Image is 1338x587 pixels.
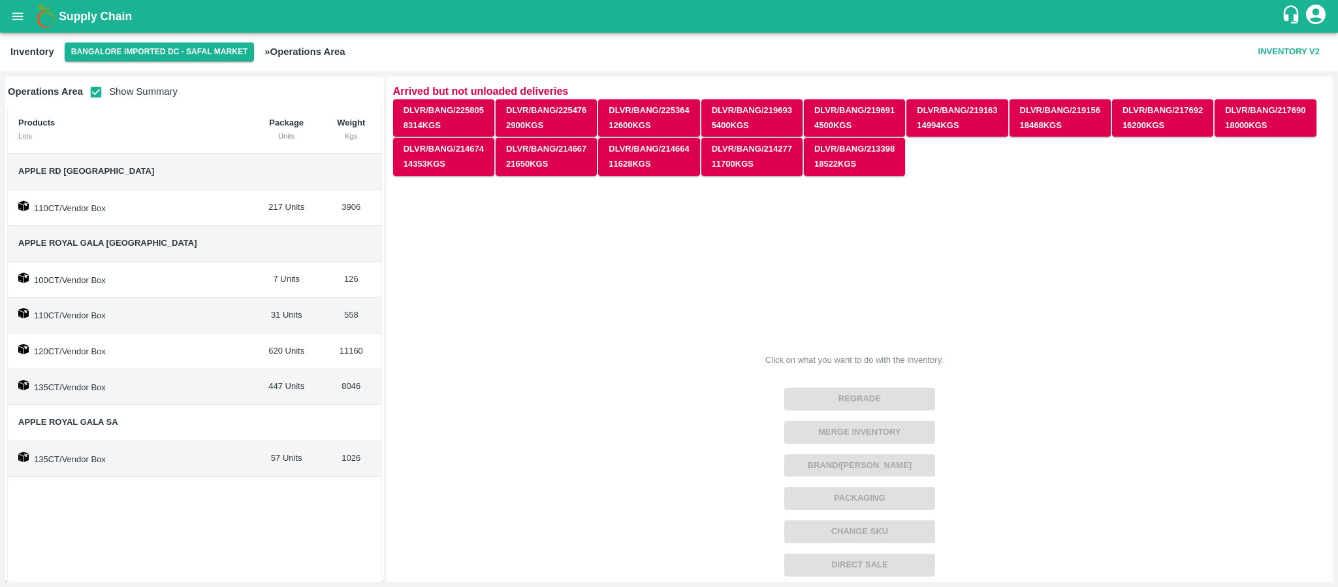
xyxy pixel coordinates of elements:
[321,262,381,298] td: 126
[8,190,252,226] td: 110CT/Vendor Box
[59,10,132,23] b: Supply Chain
[18,452,29,462] img: box
[252,297,321,333] td: 31 Units
[252,441,321,477] td: 57 Units
[1304,3,1328,30] div: account of current user
[1281,5,1304,28] div: customer-support
[263,130,311,142] div: Units
[496,138,597,176] button: DLVR/BANG/21466721650Kgs
[18,344,29,354] img: box
[18,273,29,283] img: box
[252,333,321,369] td: 620 Units
[8,369,252,405] td: 135CT/Vendor Box
[252,190,321,226] td: 217 Units
[18,130,242,142] div: Lots
[393,138,494,176] button: DLVR/BANG/21467414353Kgs
[8,441,252,477] td: 135CT/Vendor Box
[321,190,381,226] td: 3906
[393,99,494,137] button: DLVR/BANG/2258058314Kgs
[1112,99,1213,137] button: DLVR/BANG/21769216200Kgs
[321,297,381,333] td: 558
[598,99,699,137] button: DLVR/BANG/22536412600Kgs
[10,46,54,57] b: Inventory
[18,380,29,390] img: box
[18,417,118,427] span: Apple Royal Gala SA
[1215,99,1316,137] button: DLVR/BANG/21769018000Kgs
[393,83,1326,99] p: Arrived but not unloaded deliveries
[18,308,29,318] img: box
[1010,99,1111,137] button: DLVR/BANG/21915618468Kgs
[18,201,29,211] img: box
[18,238,197,248] span: Apple Royal Gala [GEOGRAPHIC_DATA]
[701,138,803,176] button: DLVR/BANG/21427711700Kgs
[321,333,381,369] td: 11160
[906,99,1008,137] button: DLVR/BANG/21916314994Kgs
[269,118,304,127] b: Package
[252,262,321,298] td: 7 Units
[337,118,365,127] b: Weight
[65,42,255,61] button: Select DC
[496,99,597,137] button: DLVR/BANG/2254762900Kgs
[701,99,803,137] button: DLVR/BANG/2196935400Kgs
[1253,41,1325,63] button: Inventory V2
[804,138,905,176] button: DLVR/BANG/21339818522Kgs
[18,166,154,176] span: Apple RD [GEOGRAPHIC_DATA]
[83,86,178,97] span: Show Summary
[8,297,252,333] td: 110CT/Vendor Box
[18,118,55,127] b: Products
[8,262,252,298] td: 100CT/Vendor Box
[804,99,905,137] button: DLVR/BANG/2196914500Kgs
[321,369,381,405] td: 8046
[598,138,699,176] button: DLVR/BANG/21466411628Kgs
[59,7,1281,25] a: Supply Chain
[8,333,252,369] td: 120CT/Vendor Box
[264,46,345,57] b: » Operations Area
[33,3,59,29] img: logo
[3,1,33,31] button: open drawer
[765,354,944,367] div: Click on what you want to do with the inventory.
[252,369,321,405] td: 447 Units
[321,441,381,477] td: 1026
[8,86,83,97] b: Operations Area
[332,130,371,142] div: Kgs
